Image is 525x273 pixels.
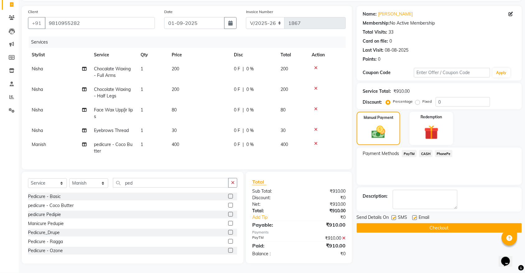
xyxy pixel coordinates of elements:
[234,66,240,72] span: 0 F
[419,150,433,157] span: CASH
[168,48,230,62] th: Price
[28,193,61,200] div: Pedicure - Basic
[248,214,308,221] a: Add Tip
[363,20,516,26] div: No Active Membership
[141,87,143,92] span: 1
[28,229,60,236] div: Pedicure_Drupe
[32,66,43,72] span: Nisha
[172,142,179,147] span: 400
[363,150,399,157] span: Payment Methods
[248,188,299,195] div: Sub Total:
[248,221,299,228] div: Payable:
[28,17,45,29] button: +91
[281,87,288,92] span: 200
[363,99,382,106] div: Discount:
[248,195,299,201] div: Discount:
[499,248,519,267] iframe: chat widget
[243,66,244,72] span: |
[423,99,432,104] label: Fixed
[363,29,388,35] div: Total Visits:
[94,142,132,154] span: pedicure - Coco Butter
[357,223,522,233] button: Checkout
[172,107,177,113] span: 80
[246,127,254,134] span: 0 %
[246,141,254,148] span: 0 %
[281,128,286,133] span: 30
[246,9,273,15] label: Invoice Number
[378,11,413,17] a: [PERSON_NAME]
[32,107,43,113] span: Nisha
[390,38,392,45] div: 0
[234,127,240,134] span: 0 F
[435,150,453,157] span: PhonePe
[94,107,133,119] span: Face Wax Upp[ir lips
[137,48,168,62] th: Qty
[94,66,131,78] span: Chocalate Waxing - Full Arms
[248,235,299,242] div: PayTM
[299,242,351,249] div: ₹910.00
[141,128,143,133] span: 1
[252,230,346,235] div: Payments
[299,201,351,208] div: ₹910.00
[243,141,244,148] span: |
[28,48,90,62] th: Stylist
[389,29,394,35] div: 33
[308,214,351,221] div: ₹0
[29,36,351,48] div: Services
[281,66,288,72] span: 200
[363,88,391,95] div: Service Total:
[299,251,351,257] div: ₹0
[281,107,286,113] span: 80
[277,48,308,62] th: Total
[363,193,388,200] div: Description:
[172,87,179,92] span: 200
[32,142,46,147] span: Manish
[164,9,173,15] label: Date
[230,48,277,62] th: Disc
[141,66,143,72] span: 1
[394,88,410,95] div: ₹910.00
[363,20,390,26] div: Membership:
[421,114,442,120] label: Redemption
[308,48,346,62] th: Action
[28,211,61,218] div: pedicure Pedipie
[94,87,131,99] span: Chocolate Waxing - Half Legs
[252,179,267,185] span: Total
[234,86,240,93] span: 0 F
[248,242,299,249] div: Paid:
[94,128,129,133] span: Eyebrows Thread
[90,48,137,62] th: Service
[357,214,389,222] span: Send Details On
[113,178,229,188] input: Search or Scan
[385,47,409,54] div: 08-08-2025
[28,202,74,209] div: pedicure - Coco Butter
[364,115,393,120] label: Manual Payment
[281,142,288,147] span: 400
[32,87,43,92] span: Nisha
[246,107,254,113] span: 0 %
[234,141,240,148] span: 0 F
[172,128,177,133] span: 30
[28,9,38,15] label: Client
[299,188,351,195] div: ₹910.00
[248,251,299,257] div: Balance :
[299,195,351,201] div: ₹0
[378,56,381,63] div: 0
[419,214,430,222] span: Email
[45,17,155,29] input: Search by Name/Mobile/Email/Code
[393,99,413,104] label: Percentage
[299,208,351,214] div: ₹910.00
[363,56,377,63] div: Points:
[414,68,490,78] input: Enter Offer / Coupon Code
[28,238,63,245] div: Pedicure - Ragga
[367,124,390,140] img: _cash.svg
[398,214,407,222] span: SMS
[299,235,351,242] div: ₹910.00
[248,208,299,214] div: Total:
[243,127,244,134] span: |
[402,150,417,157] span: PayTM
[243,107,244,113] span: |
[248,201,299,208] div: Net:
[246,86,254,93] span: 0 %
[363,11,377,17] div: Name:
